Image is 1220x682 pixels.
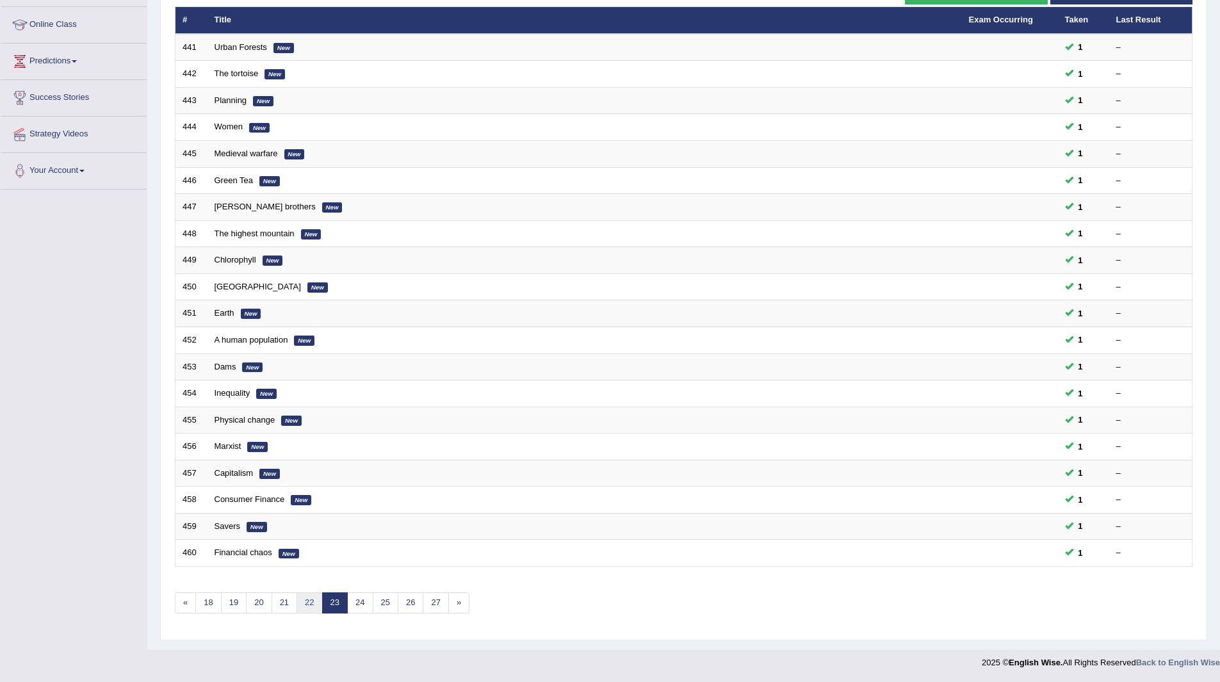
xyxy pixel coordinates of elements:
[1073,254,1088,267] span: You can still take this question
[215,468,254,478] a: Capitalism
[1073,120,1088,134] span: You can still take this question
[1,153,147,185] a: Your Account
[207,7,962,34] th: Title
[1116,361,1185,373] div: –
[195,592,221,613] a: 18
[1073,67,1088,81] span: You can still take this question
[263,256,283,266] em: New
[175,114,207,141] td: 444
[215,255,256,264] a: Chlorophyll
[1073,40,1088,54] span: You can still take this question
[284,149,305,159] em: New
[398,592,423,613] a: 26
[1073,440,1088,453] span: You can still take this question
[1073,307,1088,320] span: You can still take this question
[246,592,272,613] a: 20
[215,548,272,557] a: Financial chaos
[175,327,207,353] td: 452
[1109,7,1192,34] th: Last Result
[175,380,207,407] td: 454
[969,15,1033,24] a: Exam Occurring
[215,388,250,398] a: Inequality
[1116,254,1185,266] div: –
[322,202,343,213] em: New
[1,80,147,112] a: Success Stories
[448,592,469,613] a: »
[215,202,316,211] a: [PERSON_NAME] brothers
[215,335,288,345] a: A human population
[247,522,267,532] em: New
[1073,333,1088,346] span: You can still take this question
[215,441,241,451] a: Marxist
[291,495,311,505] em: New
[215,175,253,185] a: Green Tea
[175,353,207,380] td: 453
[347,592,373,613] a: 24
[215,122,243,131] a: Women
[1073,227,1088,240] span: You can still take this question
[175,540,207,567] td: 460
[1,44,147,76] a: Predictions
[215,362,236,371] a: Dams
[175,167,207,194] td: 446
[256,389,277,399] em: New
[215,308,234,318] a: Earth
[1116,494,1185,506] div: –
[1058,7,1109,34] th: Taken
[1136,658,1220,667] strong: Back to English Wise
[249,123,270,133] em: New
[297,592,322,613] a: 22
[1073,387,1088,400] span: You can still take this question
[1073,93,1088,107] span: You can still take this question
[175,513,207,540] td: 459
[175,487,207,514] td: 458
[215,229,295,238] a: The highest mountain
[264,69,285,79] em: New
[1116,467,1185,480] div: –
[175,61,207,88] td: 442
[215,521,240,531] a: Savers
[175,141,207,168] td: 445
[175,34,207,61] td: 441
[1116,441,1185,453] div: –
[175,300,207,327] td: 451
[1116,547,1185,559] div: –
[221,592,247,613] a: 19
[1073,280,1088,293] span: You can still take this question
[1116,95,1185,107] div: –
[273,43,294,53] em: New
[281,416,302,426] em: New
[1116,307,1185,320] div: –
[1116,68,1185,80] div: –
[423,592,448,613] a: 27
[215,95,247,105] a: Planning
[242,362,263,373] em: New
[1116,201,1185,213] div: –
[1116,387,1185,400] div: –
[1073,200,1088,214] span: You can still take this question
[175,460,207,487] td: 457
[1073,466,1088,480] span: You can still take this question
[175,434,207,460] td: 456
[322,592,348,613] a: 23
[215,494,285,504] a: Consumer Finance
[175,273,207,300] td: 450
[272,592,297,613] a: 21
[1009,658,1062,667] strong: English Wise.
[175,87,207,114] td: 443
[175,194,207,221] td: 447
[1116,521,1185,533] div: –
[1,117,147,149] a: Strategy Videos
[175,407,207,434] td: 455
[1116,148,1185,160] div: –
[1116,175,1185,187] div: –
[215,69,259,78] a: The tortoise
[301,229,321,240] em: New
[1073,493,1088,507] span: You can still take this question
[1073,174,1088,187] span: You can still take this question
[1,7,147,39] a: Online Class
[215,282,301,291] a: [GEOGRAPHIC_DATA]
[294,336,314,346] em: New
[175,247,207,274] td: 449
[1116,414,1185,426] div: –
